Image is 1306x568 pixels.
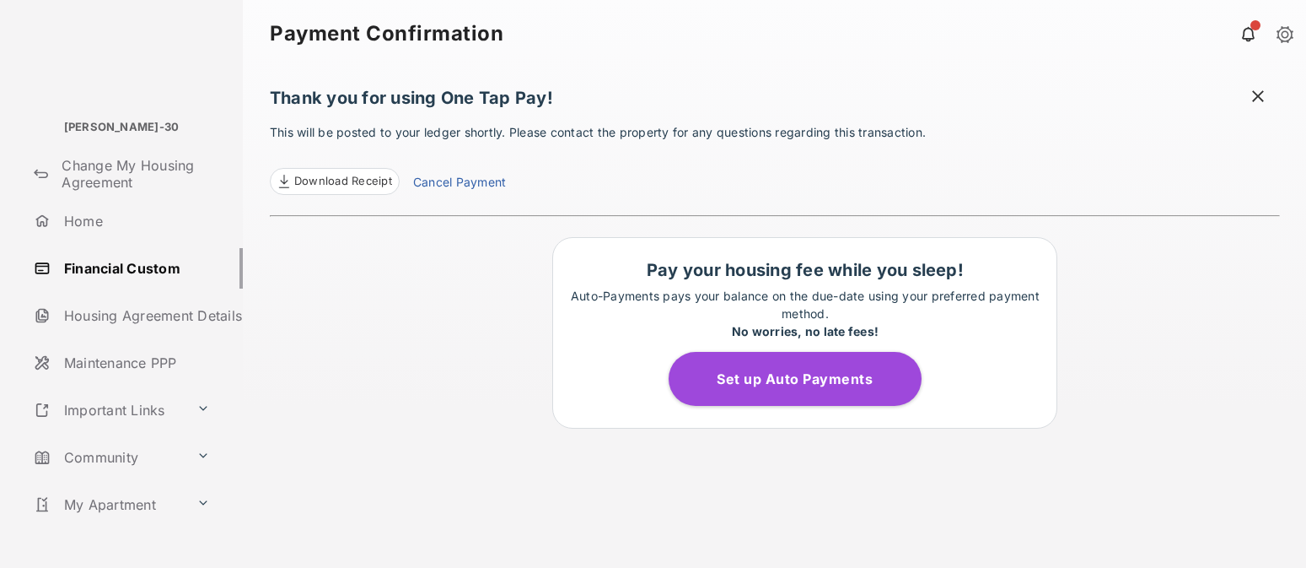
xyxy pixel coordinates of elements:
a: Download Receipt [270,168,400,195]
button: Set up Auto Payments [669,352,922,406]
div: No worries, no late fees! [562,322,1048,340]
a: My Apartment [27,484,190,525]
a: Community [27,437,190,478]
p: [PERSON_NAME]-30 [64,119,180,136]
a: Maintenance PPP [27,343,243,383]
h1: Thank you for using One Tap Pay! [270,88,1280,116]
a: Cancel Payment [413,173,506,195]
p: Auto-Payments pays your balance on the due-date using your preferred payment method. [562,287,1048,340]
a: Important Links [27,390,190,430]
h1: Pay your housing fee while you sleep! [562,260,1048,280]
a: Set up Auto Payments [669,371,942,387]
strong: Payment Confirmation [270,24,503,44]
a: Home [27,201,243,241]
a: Financial Custom [27,248,243,289]
p: This will be posted to your ledger shortly. Please contact the property for any questions regardi... [270,123,1280,195]
span: Download Receipt [294,173,392,190]
a: Change My Housing Agreement [27,154,243,194]
a: Housing Agreement Details [27,295,243,336]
